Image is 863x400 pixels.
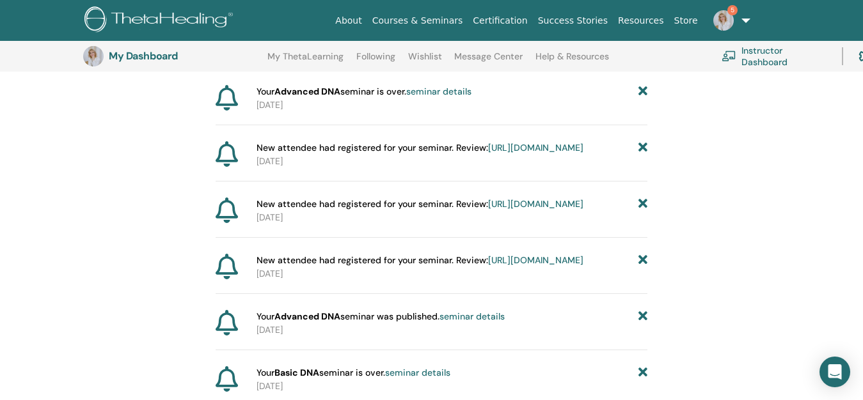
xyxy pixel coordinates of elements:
[257,310,505,323] span: Your seminar was published.
[468,9,532,33] a: Certification
[257,380,647,393] p: [DATE]
[669,9,703,33] a: Store
[727,5,738,15] span: 5
[274,86,340,97] strong: Advanced DNA
[274,367,319,378] strong: Basic DNA
[488,254,583,266] a: [URL][DOMAIN_NAME]
[257,267,647,281] p: [DATE]
[83,46,104,66] img: default.jpg
[406,86,471,97] a: seminar details
[257,141,583,155] span: New attendee had registered for your seminar. Review:
[257,197,583,211] span: New attendee had registered for your seminar. Review:
[722,50,736,61] img: chalkboard-teacher.svg
[385,367,450,378] a: seminar details
[533,9,613,33] a: Success Stories
[713,10,734,31] img: default.jpg
[257,211,647,224] p: [DATE]
[330,9,367,33] a: About
[488,198,583,210] a: [URL][DOMAIN_NAME]
[439,311,505,322] a: seminar details
[408,51,442,72] a: Wishlist
[267,51,344,72] a: My ThetaLearning
[274,311,340,322] strong: Advanced DNA
[257,366,450,380] span: Your seminar is over.
[84,6,237,35] img: logo.png
[257,155,647,168] p: [DATE]
[109,50,237,62] h3: My Dashboard
[535,51,609,72] a: Help & Resources
[257,323,647,337] p: [DATE]
[488,142,583,153] a: [URL][DOMAIN_NAME]
[819,357,850,387] div: Open Intercom Messenger
[356,51,395,72] a: Following
[257,98,647,112] p: [DATE]
[367,9,468,33] a: Courses & Seminars
[257,85,471,98] span: Your seminar is over.
[722,42,827,70] a: Instructor Dashboard
[613,9,669,33] a: Resources
[454,51,523,72] a: Message Center
[257,254,583,267] span: New attendee had registered for your seminar. Review:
